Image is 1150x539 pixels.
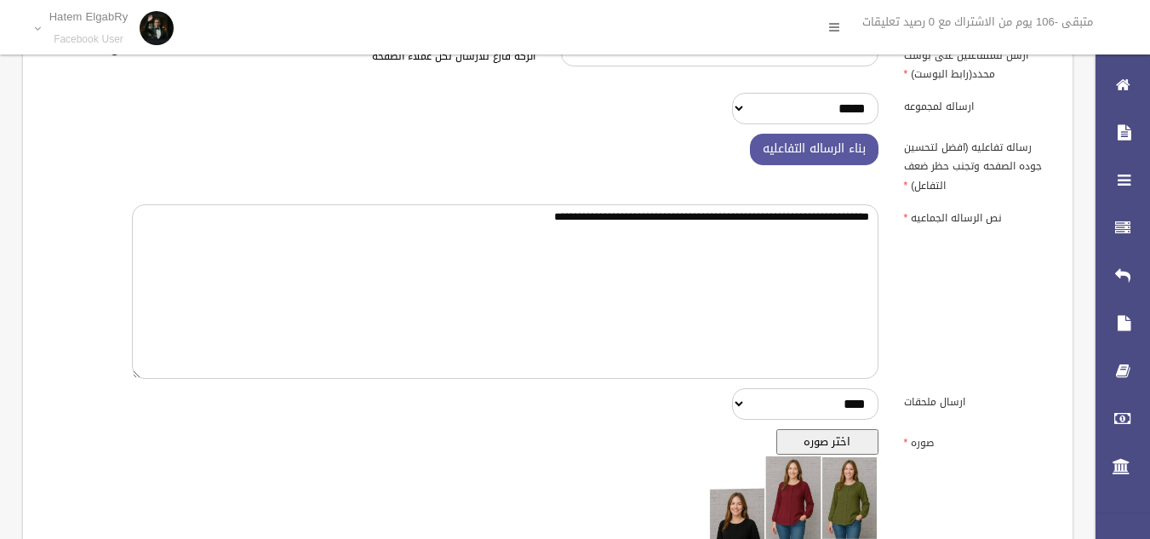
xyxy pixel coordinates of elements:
[750,134,878,165] button: بناء الرساله التفاعليه
[891,204,1063,228] label: نص الرساله الجماعيه
[891,134,1063,195] label: رساله تفاعليه (افضل لتحسين جوده الصفحه وتجنب حظر ضعف التفاعل)
[776,429,878,455] button: اختر صوره
[891,388,1063,412] label: ارسال ملحقات
[49,10,129,23] p: Hatem ElgabRy
[891,429,1063,453] label: صوره
[49,33,129,46] small: Facebook User
[891,93,1063,117] label: ارساله لمجموعه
